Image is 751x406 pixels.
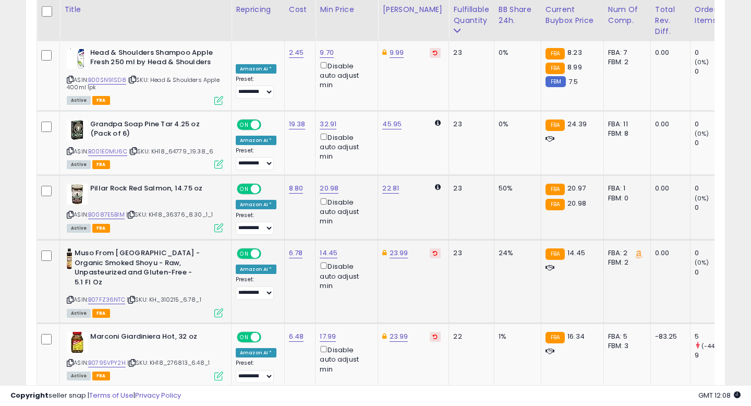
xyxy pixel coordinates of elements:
[92,224,110,233] span: FBA
[320,331,336,342] a: 17.99
[567,331,585,341] span: 16.34
[320,260,370,291] div: Disable auto adjust min
[701,342,731,350] small: (-44.44%)
[236,276,276,300] div: Preset:
[695,48,737,57] div: 0
[382,119,402,129] a: 45.95
[698,390,741,400] span: 2025-10-10 12:08 GMT
[127,295,201,304] span: | SKU: KH_310215_6.78_1
[89,390,134,400] a: Terms of Use
[567,183,586,193] span: 20.97
[453,332,486,341] div: 22
[90,332,217,344] b: Marconi Giardiniera Hot, 32 oz
[67,309,91,318] span: All listings currently available for purchase on Amazon
[289,183,304,194] a: 8.80
[10,391,181,401] div: seller snap | |
[236,265,276,274] div: Amazon AI *
[289,119,306,129] a: 19.38
[236,360,276,383] div: Preset:
[236,136,276,145] div: Amazon AI *
[67,332,88,353] img: 315wD03gRVL._SL40_.jpg
[546,199,565,210] small: FBA
[90,184,217,196] b: Pillar Rock Red Salmon, 14.75 oz
[64,4,227,15] div: Title
[608,248,643,258] div: FBA: 2
[655,332,682,341] div: -83.25
[608,341,643,351] div: FBM: 3
[88,210,125,219] a: B0087E5BIM
[390,331,408,342] a: 23.99
[90,48,217,70] b: Head & Shoulders Shampoo Apple Fresh 250 ml by Head & Shoulders
[695,351,737,360] div: 9
[320,4,373,15] div: Min Price
[67,184,88,205] img: 51-9LGi-PzL._SL40_.jpg
[320,196,370,226] div: Disable auto adjust min
[238,249,251,258] span: ON
[236,4,280,15] div: Repricing
[499,332,533,341] div: 1%
[88,359,126,367] a: B0795VPY2H
[567,47,582,57] span: 8.23
[499,184,533,193] div: 50%
[260,249,276,258] span: OFF
[382,4,444,15] div: [PERSON_NAME]
[289,47,304,58] a: 2.45
[499,4,537,26] div: BB Share 24h.
[608,57,643,67] div: FBM: 2
[88,76,126,85] a: B00SN91SD8
[67,248,223,316] div: ASIN:
[453,248,486,258] div: 23
[608,129,643,138] div: FBM: 8
[320,132,370,162] div: Disable auto adjust min
[499,248,533,258] div: 24%
[390,248,408,258] a: 23.99
[546,332,565,343] small: FBA
[320,183,338,194] a: 20.98
[238,333,251,342] span: ON
[499,120,533,129] div: 0%
[238,120,251,129] span: ON
[567,119,587,129] span: 24.39
[608,258,643,267] div: FBM: 2
[289,331,304,342] a: 6.48
[236,348,276,357] div: Amazon AI *
[546,76,566,87] small: FBM
[10,390,49,400] strong: Copyright
[695,203,737,212] div: 0
[126,210,213,219] span: | SKU: KH18_36376_8.30_1_1
[320,344,370,374] div: Disable auto adjust min
[236,200,276,209] div: Amazon AI *
[67,96,91,105] span: All listings currently available for purchase on Amazon
[546,63,565,74] small: FBA
[567,248,585,258] span: 14.45
[92,309,110,318] span: FBA
[320,47,334,58] a: 9.70
[236,212,276,235] div: Preset:
[655,248,682,258] div: 0.00
[695,258,709,267] small: (0%)
[695,120,737,129] div: 0
[260,120,276,129] span: OFF
[695,129,709,138] small: (0%)
[67,48,223,104] div: ASIN:
[260,333,276,342] span: OFF
[67,248,72,269] img: 31kMJOO89KL._SL40_.jpg
[67,160,91,169] span: All listings currently available for purchase on Amazon
[453,184,486,193] div: 23
[655,4,686,37] div: Total Rev. Diff.
[655,48,682,57] div: 0.00
[695,138,737,148] div: 0
[382,183,399,194] a: 22.81
[320,248,337,258] a: 14.45
[67,120,223,168] div: ASIN:
[67,76,220,91] span: | SKU: Head & Shoulders Apple 400ml 1pk
[546,4,599,26] div: Current Buybox Price
[655,184,682,193] div: 0.00
[608,332,643,341] div: FBA: 5
[608,4,646,26] div: Num of Comp.
[88,295,125,304] a: B07FZ36NTC
[608,120,643,129] div: FBA: 11
[695,268,737,277] div: 0
[67,332,223,379] div: ASIN:
[608,184,643,193] div: FBA: 1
